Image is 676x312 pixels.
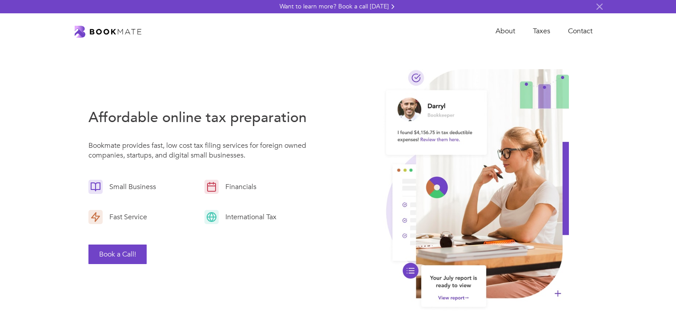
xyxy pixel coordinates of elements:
a: home [75,25,141,38]
div: Financials [219,182,259,192]
a: Taxes [524,22,559,40]
h3: Affordable online tax preparation [88,108,313,127]
button: Book a Call! [88,245,147,264]
div: Small Business [103,182,158,192]
a: Contact [559,22,601,40]
p: Bookmate provides fast, low cost tax filing services for foreign owned companies, startups, and d... [88,141,313,165]
div: Want to learn more? Book a call [DATE] [280,2,389,11]
a: About [487,22,524,40]
div: International Tax [219,212,279,222]
div: Fast Service [103,212,149,222]
a: Want to learn more? Book a call [DATE] [280,2,397,11]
